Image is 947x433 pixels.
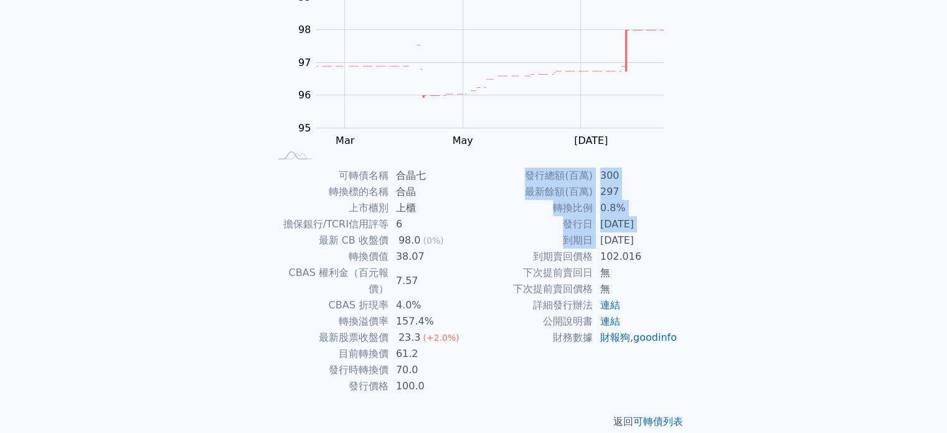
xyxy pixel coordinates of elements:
td: 下次提前賣回價格 [474,281,593,297]
td: 61.2 [389,346,474,362]
td: 到期日 [474,232,593,249]
td: 7.57 [389,265,474,297]
td: 300 [593,168,678,184]
a: 連結 [600,315,620,327]
td: 可轉債名稱 [270,168,389,184]
td: CBAS 權利金（百元報價） [270,265,389,297]
td: 發行價格 [270,378,389,394]
td: 目前轉換價 [270,346,389,362]
tspan: 95 [298,122,311,134]
td: 詳細發行辦法 [474,297,593,313]
td: 無 [593,265,678,281]
td: 發行日 [474,216,593,232]
td: 38.07 [389,249,474,265]
a: goodinfo [633,331,677,343]
tspan: 96 [298,89,311,101]
td: 到期賣回價格 [474,249,593,265]
td: , [593,330,678,346]
a: 連結 [600,299,620,311]
td: 最新餘額(百萬) [474,184,593,200]
p: 返回 [255,414,693,429]
td: 0.8% [593,200,678,216]
tspan: 97 [298,57,311,69]
td: 157.4% [389,313,474,330]
g: Series [316,31,663,98]
td: 上市櫃別 [270,200,389,216]
td: 轉換溢價率 [270,313,389,330]
td: 6 [389,216,474,232]
td: 發行時轉換價 [270,362,389,378]
td: [DATE] [593,232,678,249]
td: 無 [593,281,678,297]
td: 發行總額(百萬) [474,168,593,184]
td: CBAS 折現率 [270,297,389,313]
td: 4.0% [389,297,474,313]
tspan: May [452,135,473,146]
td: 297 [593,184,678,200]
tspan: [DATE] [574,135,608,146]
td: 102.016 [593,249,678,265]
td: 擔保銀行/TCRI信用評等 [270,216,389,232]
div: 98.0 [396,232,423,249]
td: 最新 CB 收盤價 [270,232,389,249]
td: 合晶 [389,184,474,200]
span: (+2.0%) [423,333,459,343]
div: 23.3 [396,330,423,346]
td: 轉換標的名稱 [270,184,389,200]
a: 財報狗 [600,331,630,343]
td: 合晶七 [389,168,474,184]
td: 財務數據 [474,330,593,346]
a: 可轉債列表 [633,416,683,427]
td: 上櫃 [389,200,474,216]
tspan: 98 [298,24,311,36]
td: 下次提前賣回日 [474,265,593,281]
td: 100.0 [389,378,474,394]
span: (0%) [423,236,443,245]
tspan: Mar [336,135,355,146]
td: 轉換比例 [474,200,593,216]
td: 最新股票收盤價 [270,330,389,346]
td: 公開說明書 [474,313,593,330]
td: 轉換價值 [270,249,389,265]
td: 70.0 [389,362,474,378]
td: [DATE] [593,216,678,232]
